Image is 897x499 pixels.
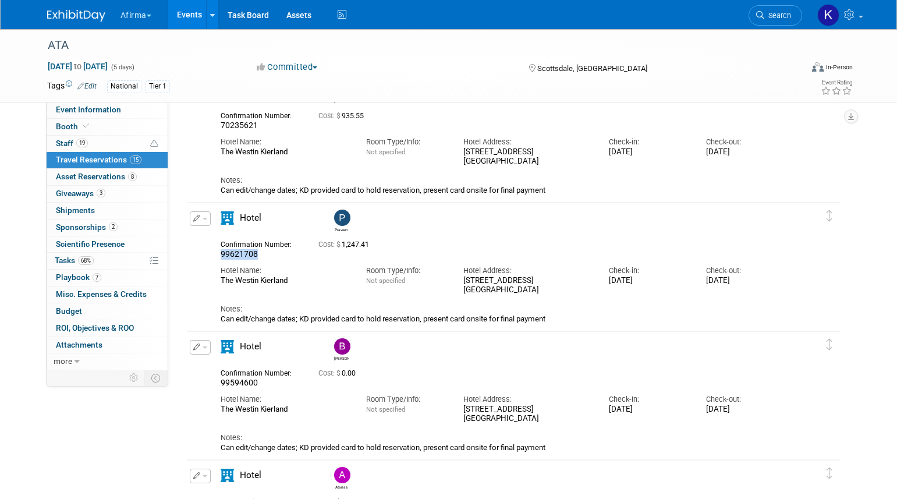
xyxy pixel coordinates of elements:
[56,306,82,316] span: Budget
[56,323,134,332] span: ROI, Objectives & ROO
[334,226,349,232] div: Praveen Kaushik
[56,340,102,349] span: Attachments
[72,62,83,71] span: to
[56,105,121,114] span: Event Information
[609,394,689,405] div: Check-in:
[47,353,168,370] a: more
[221,276,349,286] div: The Westin Kierland
[56,222,118,232] span: Sponsorships
[706,266,786,276] div: Check-out:
[47,169,168,185] a: Asset Reservations8
[221,237,301,249] div: Confirmation Number:
[221,405,349,415] div: The Westin Kierland
[827,339,832,351] i: Click and drag to move item
[463,147,591,167] div: [STREET_ADDRESS] [GEOGRAPHIC_DATA]
[47,119,168,135] a: Booth
[56,272,101,282] span: Playbook
[107,80,141,93] div: National
[821,80,852,86] div: Event Rating
[609,276,689,286] div: [DATE]
[47,203,168,219] a: Shipments
[55,256,94,265] span: Tasks
[706,405,786,415] div: [DATE]
[56,122,91,131] span: Booth
[56,172,137,181] span: Asset Reservations
[318,369,360,377] span: 0.00
[54,356,72,366] span: more
[366,266,446,276] div: Room Type/Info:
[130,155,141,164] span: 15
[334,483,349,490] div: Atanas Kaykov
[609,147,689,157] div: [DATE]
[221,186,786,195] div: Can edit/change dates; KD provided card to hold reservation, present card onsite for final payment
[463,276,591,296] div: [STREET_ADDRESS] [GEOGRAPHIC_DATA]
[318,112,368,120] span: 935.55
[733,61,853,78] div: Event Format
[221,366,301,378] div: Confirmation Number:
[56,189,105,198] span: Giveaways
[124,370,144,385] td: Personalize Event Tab Strip
[47,286,168,303] a: Misc. Expenses & Credits
[221,394,349,405] div: Hotel Name:
[93,273,101,282] span: 7
[609,405,689,415] div: [DATE]
[47,186,168,202] a: Giveaways3
[366,405,405,413] span: Not specified
[221,266,349,276] div: Hotel Name:
[817,4,839,26] img: Keirsten Davis
[221,433,786,443] div: Notes:
[221,304,786,314] div: Notes:
[366,277,405,285] span: Not specified
[221,108,301,121] div: Confirmation Number:
[47,152,168,168] a: Travel Reservations15
[706,276,786,286] div: [DATE]
[221,137,349,147] div: Hotel Name:
[463,137,591,147] div: Hotel Address:
[56,206,95,215] span: Shipments
[240,470,261,480] span: Hotel
[47,102,168,118] a: Event Information
[47,61,108,72] span: [DATE] [DATE]
[56,239,125,249] span: Scientific Presence
[334,210,350,226] img: Praveen Kaushik
[150,139,158,149] span: Potential Scheduling Conflict -- at least one attendee is tagged in another overlapping event.
[334,467,350,483] img: Atanas Kaykov
[47,253,168,269] a: Tasks68%
[47,10,105,22] img: ExhibitDay
[764,11,791,20] span: Search
[221,469,234,482] i: Hotel
[44,35,785,56] div: ATA
[221,314,786,324] div: Can edit/change dates; KD provided card to hold reservation, present card onsite for final payment
[463,394,591,405] div: Hotel Address:
[47,320,168,337] a: ROI, Objectives & ROO
[825,63,853,72] div: In-Person
[334,355,349,361] div: Brent Vetter
[221,211,234,225] i: Hotel
[253,61,322,73] button: Committed
[144,370,168,385] td: Toggle Event Tabs
[128,172,137,181] span: 8
[77,82,97,90] a: Edit
[334,338,350,355] img: Brent Vetter
[47,220,168,236] a: Sponsorships2
[331,210,352,232] div: Praveen Kaushik
[609,137,689,147] div: Check-in:
[146,80,170,93] div: Tier 1
[83,123,89,129] i: Booth reservation complete
[331,338,352,361] div: Brent Vetter
[56,289,147,299] span: Misc. Expenses & Credits
[827,210,832,222] i: Click and drag to move item
[366,137,446,147] div: Room Type/Info:
[331,467,352,490] div: Atanas Kaykov
[537,64,647,73] span: Scottsdale, [GEOGRAPHIC_DATA]
[318,240,342,249] span: Cost: $
[318,369,342,377] span: Cost: $
[47,337,168,353] a: Attachments
[240,213,261,223] span: Hotel
[609,266,689,276] div: Check-in:
[240,341,261,352] span: Hotel
[221,378,258,387] span: 99594600
[318,112,342,120] span: Cost: $
[749,5,802,26] a: Search
[76,139,88,147] span: 19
